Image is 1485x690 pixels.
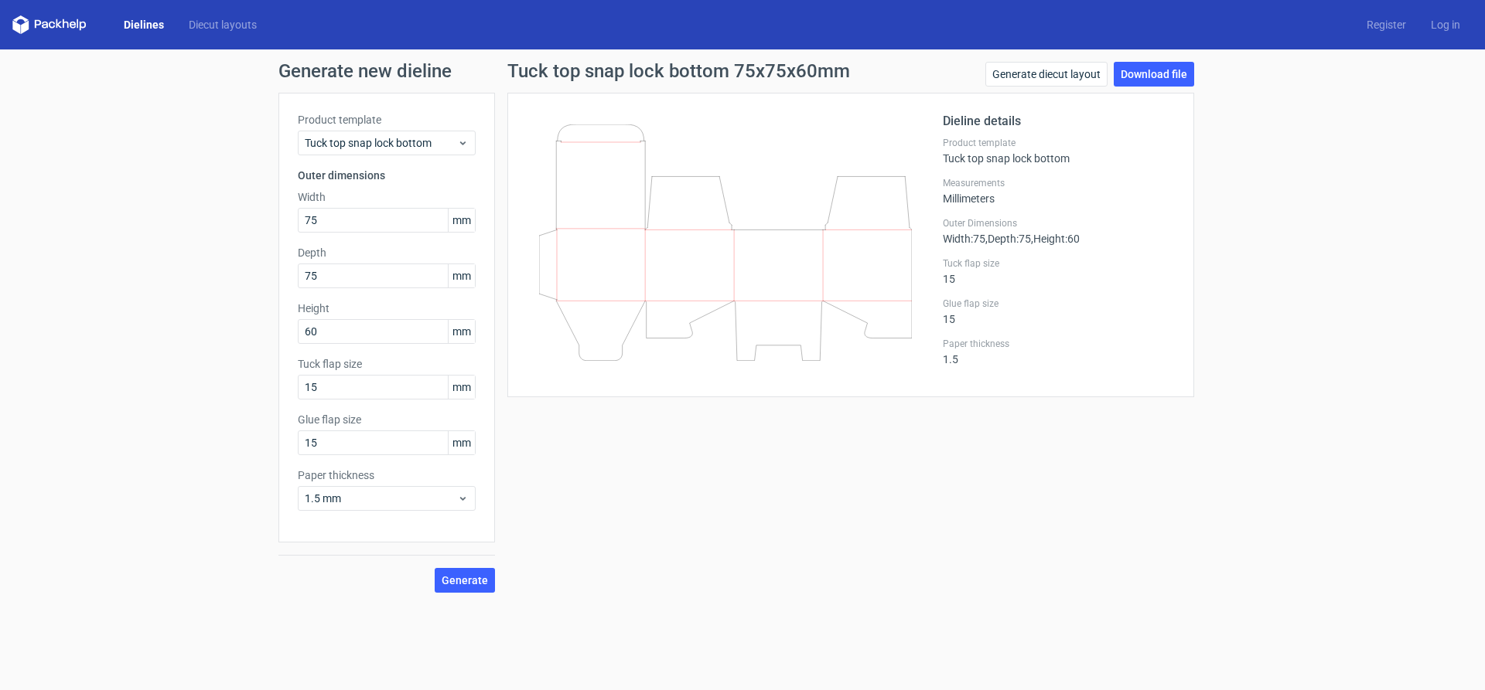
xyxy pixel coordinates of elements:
a: Download file [1114,62,1194,87]
label: Width [298,189,476,205]
div: Tuck top snap lock bottom [943,137,1175,165]
div: 15 [943,257,1175,285]
span: Width : 75 [943,233,985,245]
a: Generate diecut layout [985,62,1108,87]
label: Outer Dimensions [943,217,1175,229]
div: 15 [943,297,1175,325]
span: , Height : 60 [1031,233,1080,245]
label: Product template [298,112,476,127]
span: mm [448,264,475,287]
label: Height [298,301,476,316]
h3: Outer dimensions [298,168,476,183]
a: Log in [1418,17,1473,32]
span: 1.5 mm [305,491,457,506]
label: Tuck flap size [943,257,1175,270]
div: Millimeters [943,177,1175,205]
label: Depth [298,245,476,260]
h1: Tuck top snap lock bottom 75x75x60mm [507,62,850,80]
label: Paper thickness [298,467,476,483]
h2: Dieline details [943,112,1175,131]
label: Paper thickness [943,338,1175,350]
span: Tuck top snap lock bottom [305,135,457,151]
h1: Generate new dieline [278,62,1207,80]
label: Glue flap size [298,412,476,427]
span: Generate [442,575,488,586]
span: mm [448,320,475,343]
label: Tuck flap size [298,356,476,372]
label: Product template [943,137,1175,149]
span: mm [448,431,475,454]
span: mm [448,376,475,399]
label: Glue flap size [943,297,1175,310]
div: 1.5 [943,338,1175,365]
span: mm [448,209,475,232]
button: Generate [435,568,495,593]
a: Diecut layouts [176,17,269,32]
label: Measurements [943,177,1175,189]
a: Dielines [111,17,176,32]
span: , Depth : 75 [985,233,1031,245]
a: Register [1354,17,1418,32]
